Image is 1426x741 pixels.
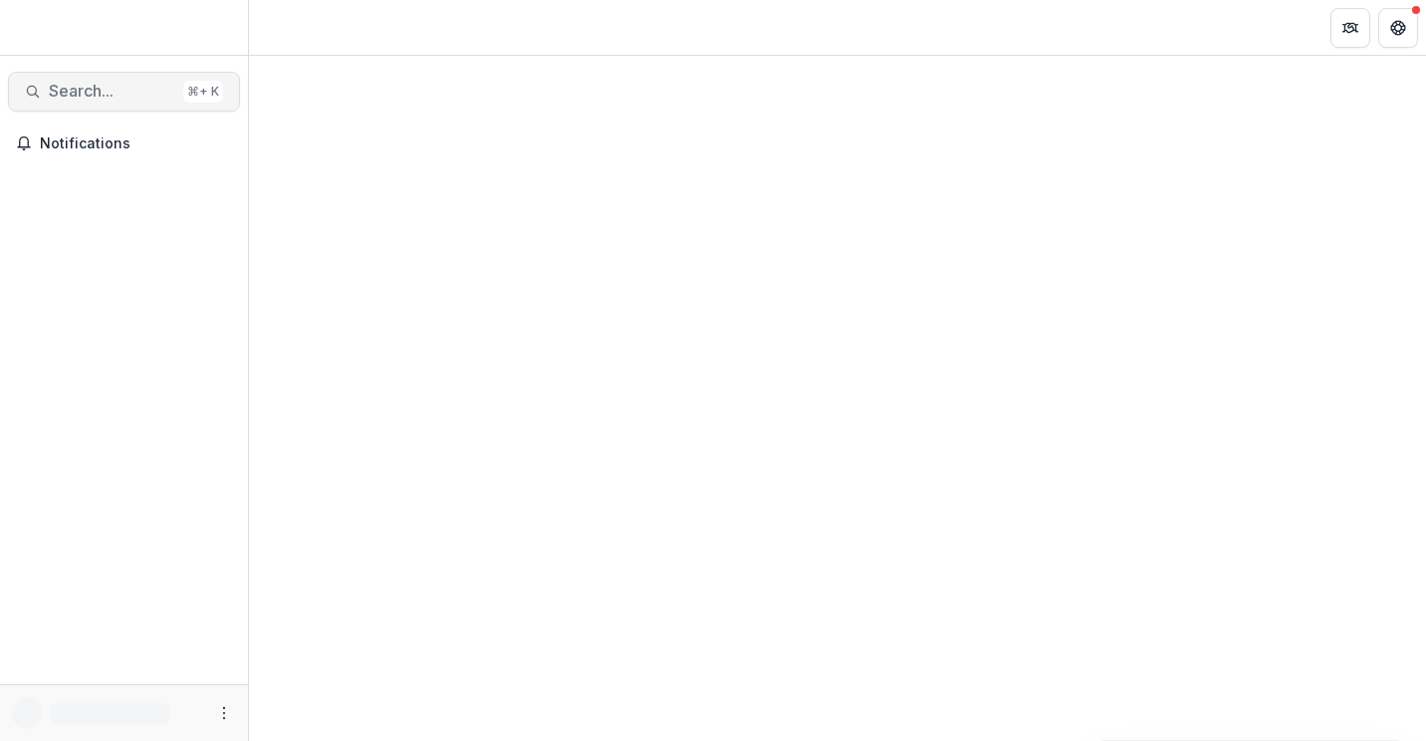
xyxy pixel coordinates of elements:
[8,72,240,112] button: Search...
[8,127,240,159] button: Notifications
[40,135,232,152] span: Notifications
[1330,8,1370,48] button: Partners
[1378,8,1418,48] button: Get Help
[212,701,236,725] button: More
[183,81,223,103] div: ⌘ + K
[257,13,342,42] nav: breadcrumb
[49,82,175,101] span: Search...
